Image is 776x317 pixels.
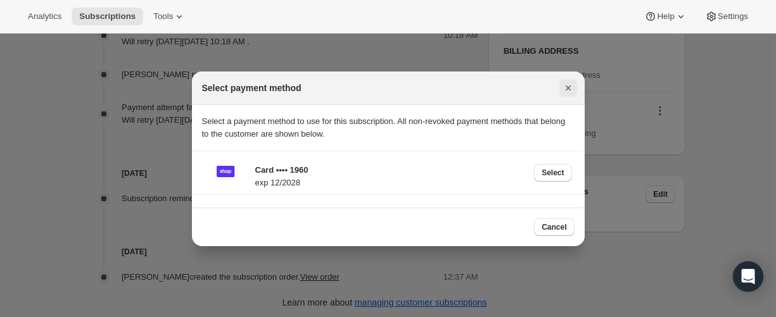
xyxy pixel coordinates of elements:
span: Analytics [28,11,61,22]
button: Help [637,8,694,25]
p: exp 12/2028 [255,177,527,189]
button: Analytics [20,8,69,25]
button: Settings [697,8,756,25]
span: Cancel [542,222,566,232]
button: Select [534,164,571,182]
button: Subscriptions [72,8,143,25]
span: Settings [718,11,748,22]
div: Open Intercom Messenger [733,261,763,292]
h2: Select payment method [202,82,302,94]
span: Help [657,11,674,22]
span: Subscriptions [79,11,136,22]
p: Card •••• 1960 [255,164,527,177]
span: Select [542,168,564,178]
button: Tools [146,8,193,25]
p: Select a payment method to use for this subscription. All non-revoked payment methods that belong... [202,115,575,140]
button: Close [559,79,577,97]
span: Tools [153,11,173,22]
button: Cancel [534,218,574,236]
